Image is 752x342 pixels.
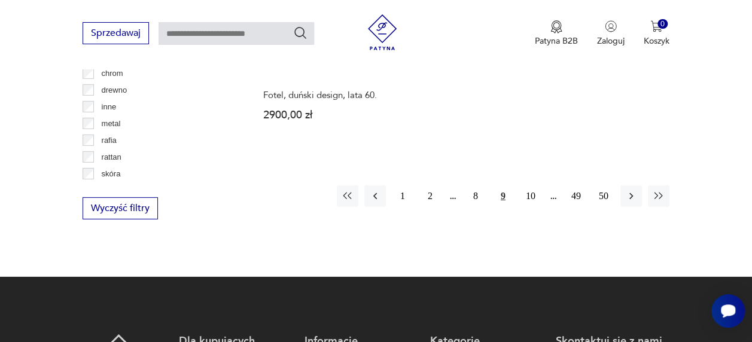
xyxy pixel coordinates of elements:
[650,20,662,32] img: Ikona koszyka
[644,20,669,47] button: 0Koszyk
[492,185,514,207] button: 9
[392,185,413,207] button: 1
[593,185,614,207] button: 50
[102,184,127,197] p: tkanina
[711,294,745,328] iframe: Smartsupp widget button
[419,185,441,207] button: 2
[364,14,400,50] img: Patyna - sklep z meblami i dekoracjami vintage
[102,100,117,114] p: inne
[597,35,625,47] p: Zaloguj
[520,185,541,207] button: 10
[83,30,149,38] a: Sprzedawaj
[102,151,121,164] p: rattan
[605,20,617,32] img: Ikonka użytkownika
[535,35,578,47] p: Patyna B2B
[465,185,486,207] button: 8
[102,117,121,130] p: metal
[263,90,382,100] h3: Fotel, duński design, lata 60.
[657,19,668,29] div: 0
[550,20,562,33] img: Ikona medalu
[535,20,578,47] button: Patyna B2B
[535,20,578,47] a: Ikona medaluPatyna B2B
[565,185,587,207] button: 49
[83,197,158,219] button: Wyczyść filtry
[102,134,117,147] p: rafia
[102,67,123,80] p: chrom
[293,26,308,40] button: Szukaj
[102,84,127,97] p: drewno
[102,167,121,181] p: skóra
[83,22,149,44] button: Sprzedawaj
[644,35,669,47] p: Koszyk
[263,110,382,120] p: 2900,00 zł
[597,20,625,47] button: Zaloguj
